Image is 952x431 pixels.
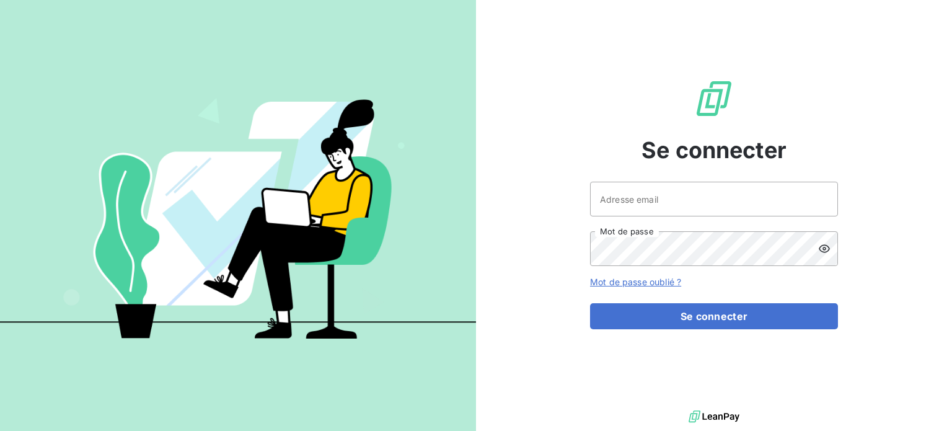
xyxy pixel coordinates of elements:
[590,277,681,287] a: Mot de passe oublié ?
[689,407,739,426] img: logo
[694,79,734,118] img: Logo LeanPay
[590,182,838,216] input: placeholder
[641,133,787,167] span: Se connecter
[590,303,838,329] button: Se connecter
